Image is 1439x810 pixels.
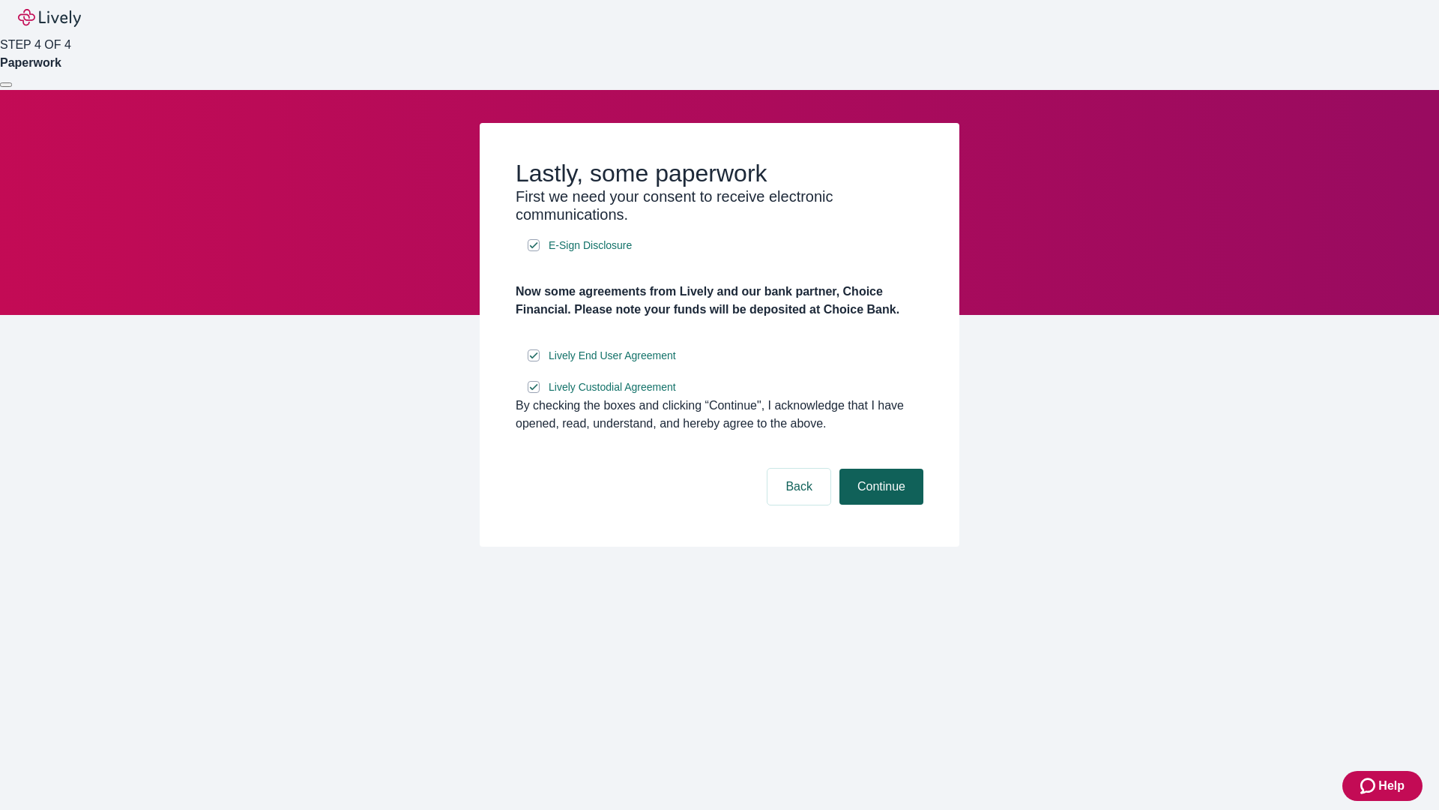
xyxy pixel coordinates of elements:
span: Lively End User Agreement [549,348,676,364]
span: Lively Custodial Agreement [549,379,676,395]
div: By checking the boxes and clicking “Continue", I acknowledge that I have opened, read, understand... [516,397,923,433]
h2: Lastly, some paperwork [516,159,923,187]
a: e-sign disclosure document [546,346,679,365]
img: Lively [18,9,81,27]
span: Help [1378,777,1405,795]
button: Continue [839,469,923,505]
a: e-sign disclosure document [546,378,679,397]
span: E-Sign Disclosure [549,238,632,253]
h4: Now some agreements from Lively and our bank partner, Choice Financial. Please note your funds wi... [516,283,923,319]
h3: First we need your consent to receive electronic communications. [516,187,923,223]
svg: Zendesk support icon [1360,777,1378,795]
button: Zendesk support iconHelp [1342,771,1423,801]
button: Back [767,469,830,505]
a: e-sign disclosure document [546,236,635,255]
